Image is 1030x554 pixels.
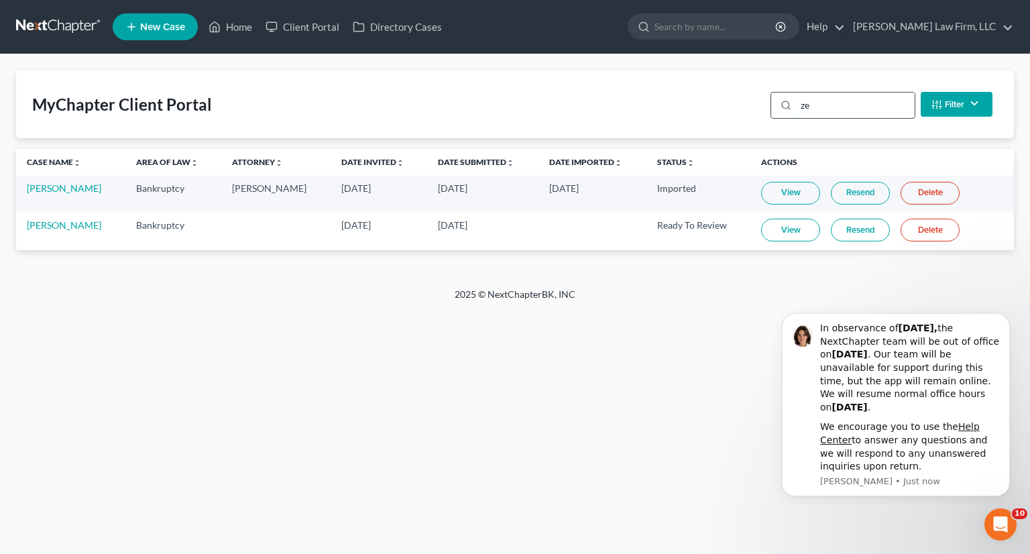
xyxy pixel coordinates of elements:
[796,93,915,118] input: Search...
[762,302,1030,504] iframe: Intercom notifications message
[396,159,404,167] i: unfold_more
[438,182,467,194] span: [DATE]
[202,15,259,39] a: Home
[761,182,820,205] a: View
[346,15,449,39] a: Directory Cases
[750,149,1014,176] th: Actions
[761,219,820,241] a: View
[549,182,579,194] span: [DATE]
[614,159,622,167] i: unfold_more
[341,157,404,167] a: Date Invitedunfold_more
[27,182,101,194] a: [PERSON_NAME]
[984,508,1017,541] iframe: Intercom live chat
[921,92,992,117] button: Filter
[549,157,622,167] a: Date Importedunfold_more
[259,15,346,39] a: Client Portal
[438,219,467,231] span: [DATE]
[831,182,890,205] a: Resend
[221,176,331,213] td: [PERSON_NAME]
[341,219,371,231] span: [DATE]
[27,157,81,167] a: Case Nameunfold_more
[190,159,198,167] i: unfold_more
[32,94,212,115] div: MyChapter Client Portal
[133,288,897,312] div: 2025 © NextChapterBK, INC
[831,219,890,241] a: Resend
[232,157,283,167] a: Attorneyunfold_more
[846,15,1013,39] a: [PERSON_NAME] Law Firm, LLC
[654,14,777,39] input: Search by name...
[136,157,198,167] a: Area of Lawunfold_more
[125,213,221,250] td: Bankruptcy
[687,159,695,167] i: unfold_more
[646,213,750,250] td: Ready To Review
[901,182,960,205] a: Delete
[140,22,185,32] span: New Case
[657,157,695,167] a: Statusunfold_more
[27,219,101,231] a: [PERSON_NAME]
[341,182,371,194] span: [DATE]
[275,159,283,167] i: unfold_more
[901,219,960,241] a: Delete
[438,157,514,167] a: Date Submittedunfold_more
[800,15,845,39] a: Help
[125,176,221,213] td: Bankruptcy
[646,176,750,213] td: Imported
[506,159,514,167] i: unfold_more
[1012,508,1027,519] span: 10
[73,159,81,167] i: unfold_more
